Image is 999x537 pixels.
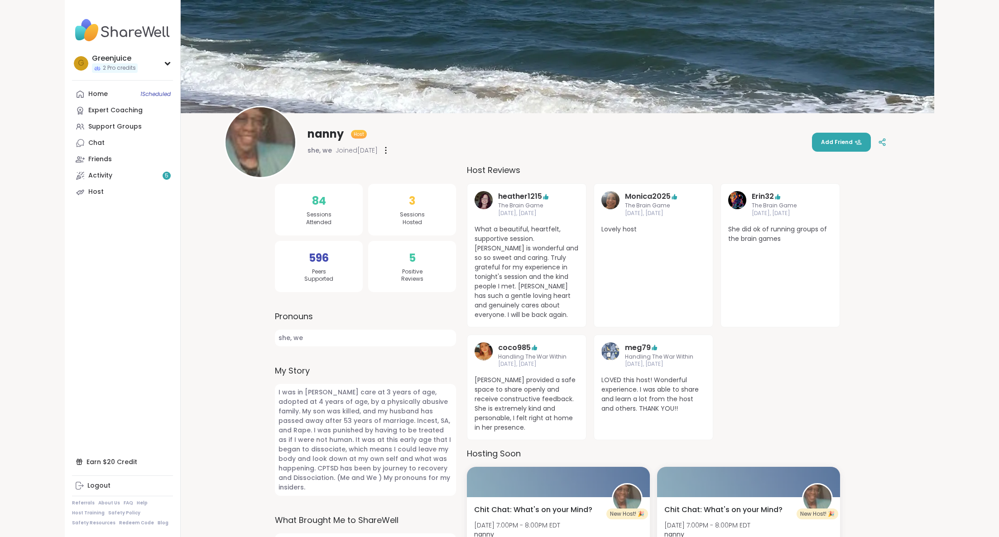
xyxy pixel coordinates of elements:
[226,107,295,177] img: nanny
[797,508,838,519] div: New Host! 🎉
[140,91,171,98] span: 1 Scheduled
[72,510,105,516] a: Host Training
[664,521,750,530] span: [DATE] 7:00PM - 8:00PM EDT
[821,138,862,146] span: Add Friend
[88,106,143,115] div: Expert Coaching
[88,122,142,131] div: Support Groups
[601,375,706,413] span: LOVED this host! Wonderful experience. I was able to share and learn a lot from the host and othe...
[72,520,115,526] a: Safety Resources
[613,484,641,513] img: nanny
[72,478,173,494] a: Logout
[98,500,120,506] a: About Us
[275,384,456,496] span: I was in [PERSON_NAME] care at 3 years of age, adopted at 4 years of age, by a physically abusive...
[72,151,173,168] a: Friends
[354,131,364,138] span: Host
[72,500,95,506] a: Referrals
[475,342,493,369] a: coco985
[72,119,173,135] a: Support Groups
[812,133,871,152] button: Add Friend
[625,353,693,361] span: Handling The War Within
[752,202,809,210] span: The Brain Game
[88,187,104,197] div: Host
[475,191,493,209] img: heather1215
[78,58,84,69] span: G
[498,342,531,353] a: coco985
[124,500,133,506] a: FAQ
[137,500,148,506] a: Help
[88,171,112,180] div: Activity
[601,191,620,209] img: Monica2025
[498,360,567,368] span: [DATE], [DATE]
[87,481,110,490] div: Logout
[88,90,108,99] div: Home
[803,484,831,513] img: nanny
[275,310,456,322] label: Pronouns
[309,250,329,266] span: 596
[664,504,783,515] span: Chit Chat: What's on your Mind?
[752,191,774,202] a: Erin32
[475,375,579,432] span: [PERSON_NAME] provided a safe space to share openly and receive constructive feedback. She is ext...
[72,135,173,151] a: Chat
[72,14,173,46] img: ShareWell Nav Logo
[498,202,555,210] span: The Brain Game
[312,193,326,209] span: 84
[606,508,648,519] div: New Host! 🎉
[498,210,555,217] span: [DATE], [DATE]
[475,225,579,320] span: What a beautiful, heartfelt, supportive session. [PERSON_NAME] is wonderful and so so sweet and c...
[601,342,620,360] img: meg79
[728,191,746,217] a: Erin32
[625,360,693,368] span: [DATE], [DATE]
[165,172,168,180] span: 5
[306,211,331,226] span: Sessions Attended
[498,191,542,202] a: heather1215
[475,191,493,217] a: heather1215
[119,520,154,526] a: Redeem Code
[401,268,423,283] span: Positive Reviews
[304,268,333,283] span: Peers Supported
[601,191,620,217] a: Monica2025
[400,211,425,226] span: Sessions Hosted
[108,510,140,516] a: Safety Policy
[467,447,840,460] h3: Hosting Soon
[625,191,671,202] a: Monica2025
[498,353,567,361] span: Handling The War Within
[88,139,105,148] div: Chat
[72,454,173,470] div: Earn $20 Credit
[275,514,456,526] label: What Brought Me to ShareWell
[275,364,456,377] label: My Story
[72,86,173,102] a: Home1Scheduled
[474,521,560,530] span: [DATE] 7:00PM - 8:00PM EDT
[103,64,136,72] span: 2 Pro credits
[336,146,378,155] span: Joined [DATE]
[728,191,746,209] img: Erin32
[158,520,168,526] a: Blog
[92,53,138,63] div: Greenjuice
[625,342,651,353] a: meg79
[72,102,173,119] a: Expert Coaching
[307,146,332,155] span: she, we
[752,210,809,217] span: [DATE], [DATE]
[72,184,173,200] a: Host
[409,250,416,266] span: 5
[88,155,112,164] div: Friends
[72,168,173,184] a: Activity5
[474,504,592,515] span: Chit Chat: What's on your Mind?
[475,342,493,360] img: coco985
[601,225,706,234] span: Lovely host
[625,202,682,210] span: The Brain Game
[728,225,832,244] span: She did ok of running groups of the brain games
[625,210,682,217] span: [DATE], [DATE]
[307,127,344,141] span: nanny
[409,193,415,209] span: 3
[601,342,620,369] a: meg79
[275,330,456,346] span: she, we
